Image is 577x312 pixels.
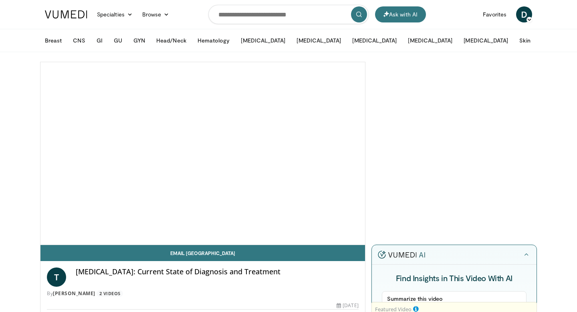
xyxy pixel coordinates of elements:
button: [MEDICAL_DATA] [347,32,401,49]
button: GYN [129,32,150,49]
img: vumedi-ai-logo.v2.svg [378,251,425,259]
h4: Find Insights in This Video With AI [382,273,527,283]
input: Search topics, interventions [208,5,369,24]
button: Summarize this video [382,291,527,306]
a: T [47,267,66,287]
a: 2 Videos [97,290,123,297]
a: Email [GEOGRAPHIC_DATA] [40,245,365,261]
button: Hematology [193,32,235,49]
button: GI [92,32,107,49]
button: [MEDICAL_DATA] [459,32,513,49]
a: [PERSON_NAME] [53,290,95,297]
button: Ask with AI [375,6,426,22]
button: Head/Neck [151,32,191,49]
video-js: Video Player [40,62,365,245]
a: D [516,6,532,22]
button: Skin [514,32,535,49]
div: [DATE] [337,302,358,309]
h4: [MEDICAL_DATA]: Current State of Diagnosis and Treatment [76,267,359,276]
button: [MEDICAL_DATA] [403,32,457,49]
button: GU [109,32,127,49]
button: [MEDICAL_DATA] [236,32,290,49]
button: Breast [40,32,67,49]
img: VuMedi Logo [45,10,87,18]
iframe: Advertisement [394,197,514,297]
a: Browse [137,6,174,22]
a: Favorites [478,6,511,22]
button: [MEDICAL_DATA] [292,32,346,49]
a: Specialties [92,6,137,22]
button: CNS [68,32,90,49]
div: By [47,290,359,297]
